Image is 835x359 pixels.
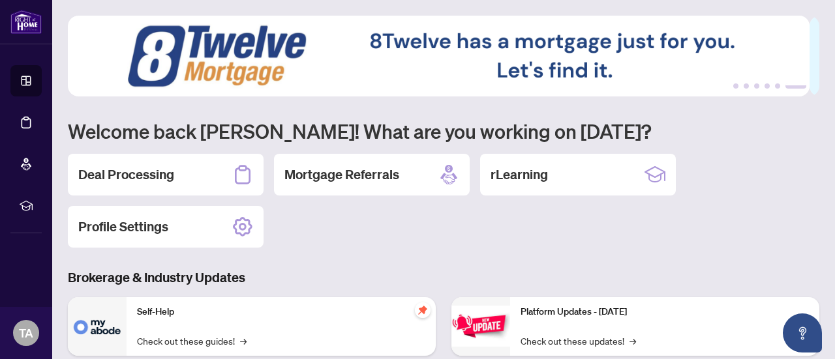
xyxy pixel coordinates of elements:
span: → [240,334,247,348]
button: Open asap [783,313,822,352]
img: logo [10,10,42,34]
img: Slide 5 [68,16,810,96]
img: Platform Updates - June 23, 2025 [451,306,510,347]
h2: rLearning [491,165,548,184]
button: 2 [744,83,749,89]
span: pushpin [415,302,431,318]
h3: Brokerage & Industry Updates [68,268,819,287]
h2: Mortgage Referrals [284,165,399,184]
p: Platform Updates - [DATE] [521,305,809,319]
button: 3 [754,83,759,89]
span: TA [19,324,33,342]
h2: Deal Processing [78,165,174,184]
button: 1 [733,83,738,89]
a: Check out these guides!→ [137,334,247,348]
button: 5 [775,83,780,89]
h2: Profile Settings [78,218,168,236]
button: 6 [785,83,806,89]
a: Check out these updates!→ [521,334,636,348]
h1: Welcome back [PERSON_NAME]! What are you working on [DATE]? [68,119,819,143]
img: Self-Help [68,297,127,356]
p: Self-Help [137,305,425,319]
span: → [630,334,636,348]
button: 4 [765,83,770,89]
